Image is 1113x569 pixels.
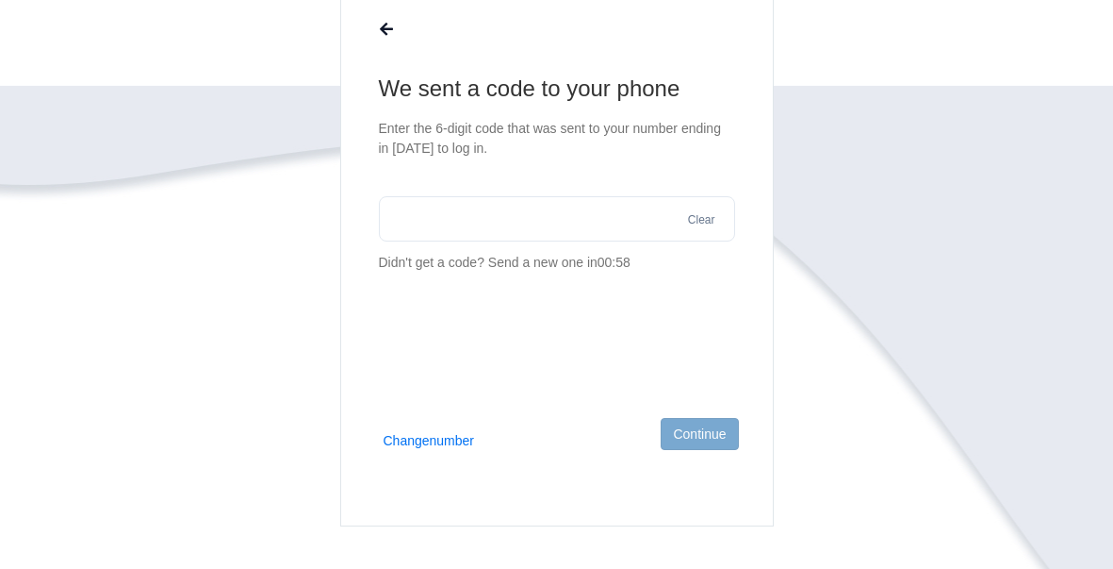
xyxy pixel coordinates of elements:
button: Clear [682,211,721,229]
button: Changenumber [384,431,475,450]
button: Continue [661,418,738,450]
span: Send a new one in 00:58 [488,255,630,270]
p: Enter the 6-digit code that was sent to your number ending in [DATE] to log in. [379,119,735,159]
h1: We sent a code to your phone [379,74,735,104]
p: Didn't get a code? [379,253,735,273]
